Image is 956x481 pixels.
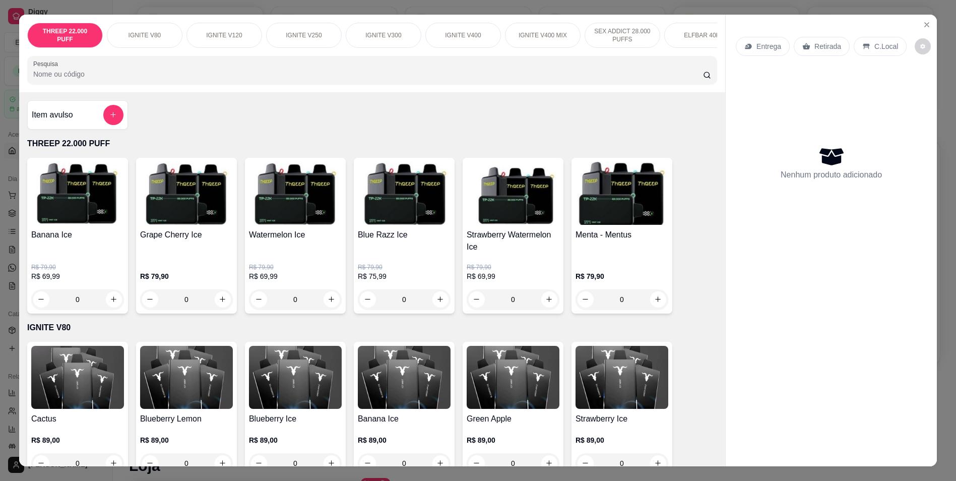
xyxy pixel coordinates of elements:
[251,291,267,308] button: decrease-product-quantity
[286,31,322,39] p: IGNITE V250
[650,291,666,308] button: increase-product-quantity
[251,455,267,471] button: decrease-product-quantity
[106,455,122,471] button: increase-product-quantity
[142,291,158,308] button: decrease-product-quantity
[358,162,451,225] img: product-image
[31,229,124,241] h4: Banana Ice
[249,263,342,271] p: R$ 79,90
[467,162,559,225] img: product-image
[36,27,94,43] p: THREEP 22.000 PUFF
[469,455,485,471] button: decrease-product-quantity
[467,229,559,253] h4: Strawberry Watermelon Ice
[578,455,594,471] button: decrease-product-quantity
[756,41,781,51] p: Entrega
[31,263,124,271] p: R$ 79,90
[324,455,340,471] button: increase-product-quantity
[432,291,449,308] button: increase-product-quantity
[576,346,668,409] img: product-image
[27,138,717,150] p: THREEP 22.000 PUFF
[33,291,49,308] button: decrease-product-quantity
[33,59,61,68] label: Pesquisa
[358,435,451,445] p: R$ 89,00
[140,435,233,445] p: R$ 89,00
[32,109,73,121] h4: Item avulso
[541,291,557,308] button: increase-product-quantity
[31,162,124,225] img: product-image
[576,162,668,225] img: product-image
[576,413,668,425] h4: Strawberry Ice
[467,263,559,271] p: R$ 79,90
[27,322,717,334] p: IGNITE V80
[249,162,342,225] img: product-image
[249,271,342,281] p: R$ 69,99
[467,413,559,425] h4: Green Apple
[31,413,124,425] h4: Cactus
[33,455,49,471] button: decrease-product-quantity
[249,346,342,409] img: product-image
[593,27,652,43] p: SEX ADDICT 28.000 PUFFS
[215,291,231,308] button: increase-product-quantity
[31,435,124,445] p: R$ 89,00
[206,31,242,39] p: IGNITE V120
[324,291,340,308] button: increase-product-quantity
[650,455,666,471] button: increase-product-quantity
[915,38,931,54] button: decrease-product-quantity
[684,31,720,39] p: ELFBAR 40K
[140,271,233,281] p: R$ 79,90
[467,271,559,281] p: R$ 69,99
[365,31,401,39] p: IGNITE V300
[249,435,342,445] p: R$ 89,00
[140,162,233,225] img: product-image
[249,413,342,425] h4: Blueberry Ice
[358,263,451,271] p: R$ 79,90
[103,105,123,125] button: add-separate-item
[541,455,557,471] button: increase-product-quantity
[814,41,841,51] p: Retirada
[874,41,898,51] p: C.Local
[129,31,161,39] p: IGNITE V80
[33,69,703,79] input: Pesquisa
[360,455,376,471] button: decrease-product-quantity
[576,435,668,445] p: R$ 89,00
[467,435,559,445] p: R$ 89,00
[358,229,451,241] h4: Blue Razz Ice
[249,229,342,241] h4: Watermelon Ice
[358,271,451,281] p: R$ 75,99
[576,229,668,241] h4: Menta - Mentus
[31,346,124,409] img: product-image
[781,169,882,181] p: Nenhum produto adicionado
[140,413,233,425] h4: Blueberry Lemon
[469,291,485,308] button: decrease-product-quantity
[519,31,567,39] p: IGNITE V400 MIX
[142,455,158,471] button: decrease-product-quantity
[919,17,935,33] button: Close
[445,31,481,39] p: IGNITE V400
[576,271,668,281] p: R$ 79,90
[358,346,451,409] img: product-image
[467,346,559,409] img: product-image
[140,229,233,241] h4: Grape Cherry Ice
[358,413,451,425] h4: Banana Ice
[31,271,124,281] p: R$ 69,99
[106,291,122,308] button: increase-product-quantity
[140,346,233,409] img: product-image
[215,455,231,471] button: increase-product-quantity
[360,291,376,308] button: decrease-product-quantity
[432,455,449,471] button: increase-product-quantity
[578,291,594,308] button: decrease-product-quantity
